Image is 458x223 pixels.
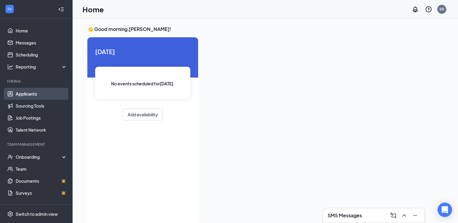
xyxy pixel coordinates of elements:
svg: QuestionInfo [425,6,432,13]
a: Job Postings [16,112,67,124]
div: Open Intercom Messenger [438,203,452,217]
a: Messages [16,37,67,49]
a: SurveysCrown [16,187,67,199]
h1: Home [83,4,104,14]
svg: ChevronUp [400,212,408,219]
a: Applicants [16,88,67,100]
h3: SMS Messages [328,212,362,219]
div: Switch to admin view [16,211,58,217]
a: Home [16,25,67,37]
a: Scheduling [16,49,67,61]
svg: Notifications [412,6,419,13]
svg: Analysis [7,64,13,70]
div: Onboarding [16,154,62,160]
a: Sourcing Tools [16,100,67,112]
div: SR [439,7,444,12]
svg: UserCheck [7,154,13,160]
button: Minimize [410,211,420,220]
svg: Collapse [58,6,64,12]
a: DocumentsCrown [16,175,67,187]
a: Talent Network [16,124,67,136]
svg: Settings [7,211,13,217]
button: ChevronUp [399,211,409,220]
span: No events scheduled for [DATE] . [111,80,175,87]
div: Hiring [7,79,66,84]
h3: 👋 Good morning, [PERSON_NAME] ! [87,26,443,32]
svg: WorkstreamLogo [7,6,13,12]
div: Team Management [7,142,66,147]
svg: Minimize [411,212,419,219]
button: ComposeMessage [388,211,398,220]
svg: ComposeMessage [390,212,397,219]
button: Add availability [123,108,163,121]
div: Reporting [16,64,67,70]
a: Team [16,163,67,175]
span: [DATE] [95,47,190,56]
